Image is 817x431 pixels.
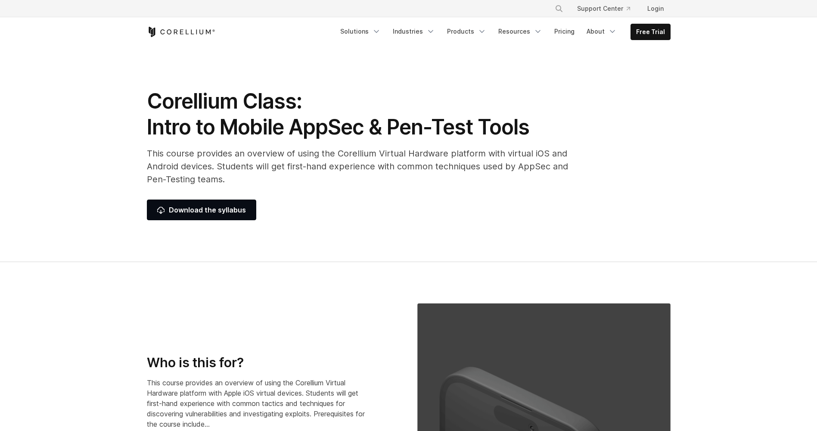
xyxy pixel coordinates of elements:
a: Pricing [549,24,580,39]
a: Products [442,24,491,39]
a: Resources [493,24,547,39]
h1: Corellium Class: Intro to Mobile AppSec & Pen-Test Tools [147,88,578,140]
a: Corellium Home [147,27,215,37]
a: About [581,24,622,39]
h3: Who is this for? [147,355,367,371]
a: Industries [388,24,440,39]
span: Download the syllabus [157,205,246,215]
a: Support Center [570,1,637,16]
a: Free Trial [631,24,670,40]
a: Login [640,1,671,16]
p: This course provides an overview of using the Corellium Virtual Hardware platform with virtual iO... [147,147,578,186]
a: Solutions [335,24,386,39]
div: Navigation Menu [335,24,671,40]
a: Download the syllabus [147,200,256,220]
button: Search [551,1,567,16]
p: This course provides an overview of using the Corellium Virtual Hardware platform with Apple iOS ... [147,378,367,429]
div: Navigation Menu [544,1,671,16]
